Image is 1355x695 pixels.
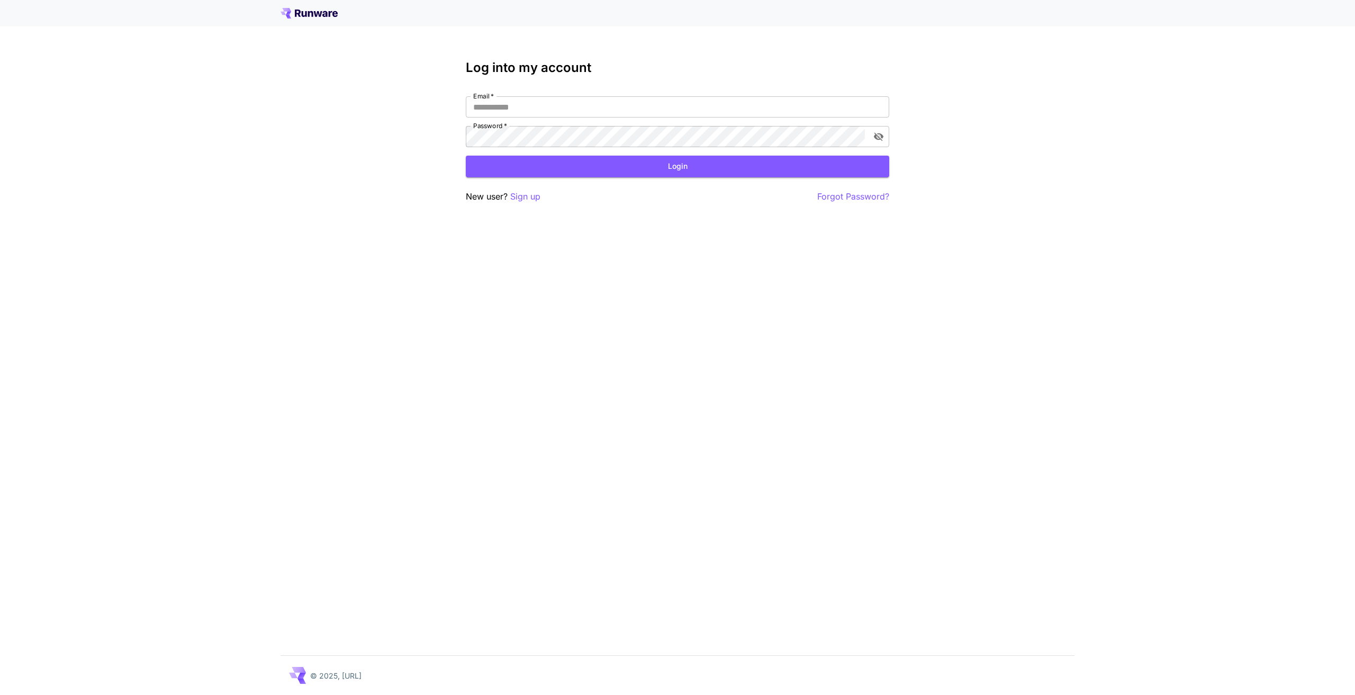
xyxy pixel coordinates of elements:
h3: Log into my account [466,60,889,75]
label: Password [473,121,507,130]
label: Email [473,92,494,101]
button: Sign up [510,190,540,203]
p: © 2025, [URL] [310,670,362,681]
p: New user? [466,190,540,203]
button: toggle password visibility [869,127,888,146]
button: Login [466,156,889,177]
button: Forgot Password? [817,190,889,203]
